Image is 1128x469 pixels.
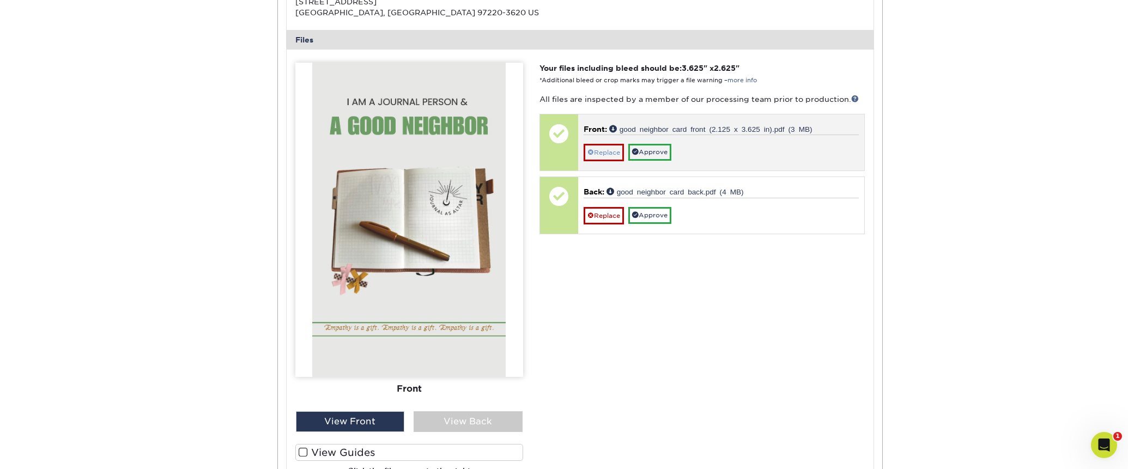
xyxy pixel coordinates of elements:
[628,144,671,161] a: Approve
[584,187,604,196] span: Back:
[539,77,757,84] small: *Additional bleed or crop marks may trigger a file warning –
[295,377,523,401] div: Front
[414,411,523,432] div: View Back
[609,125,812,132] a: good neighbor card front (2.125 x 3.625 in).pdf (3 MB)
[584,144,624,161] a: Replace
[1113,432,1122,441] span: 1
[714,64,736,72] span: 2.625
[295,444,523,461] label: View Guides
[539,94,865,105] p: All files are inspected by a member of our processing team prior to production.
[287,30,874,50] div: Files
[584,125,607,133] span: Front:
[607,187,744,195] a: good neighbor card back.pdf (4 MB)
[296,411,405,432] div: View Front
[3,436,93,465] iframe: Google Customer Reviews
[584,207,624,224] a: Replace
[628,207,671,224] a: Approve
[682,64,704,72] span: 3.625
[539,64,739,72] strong: Your files including bleed should be: " x "
[727,77,757,84] a: more info
[1091,432,1117,458] iframe: Intercom live chat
